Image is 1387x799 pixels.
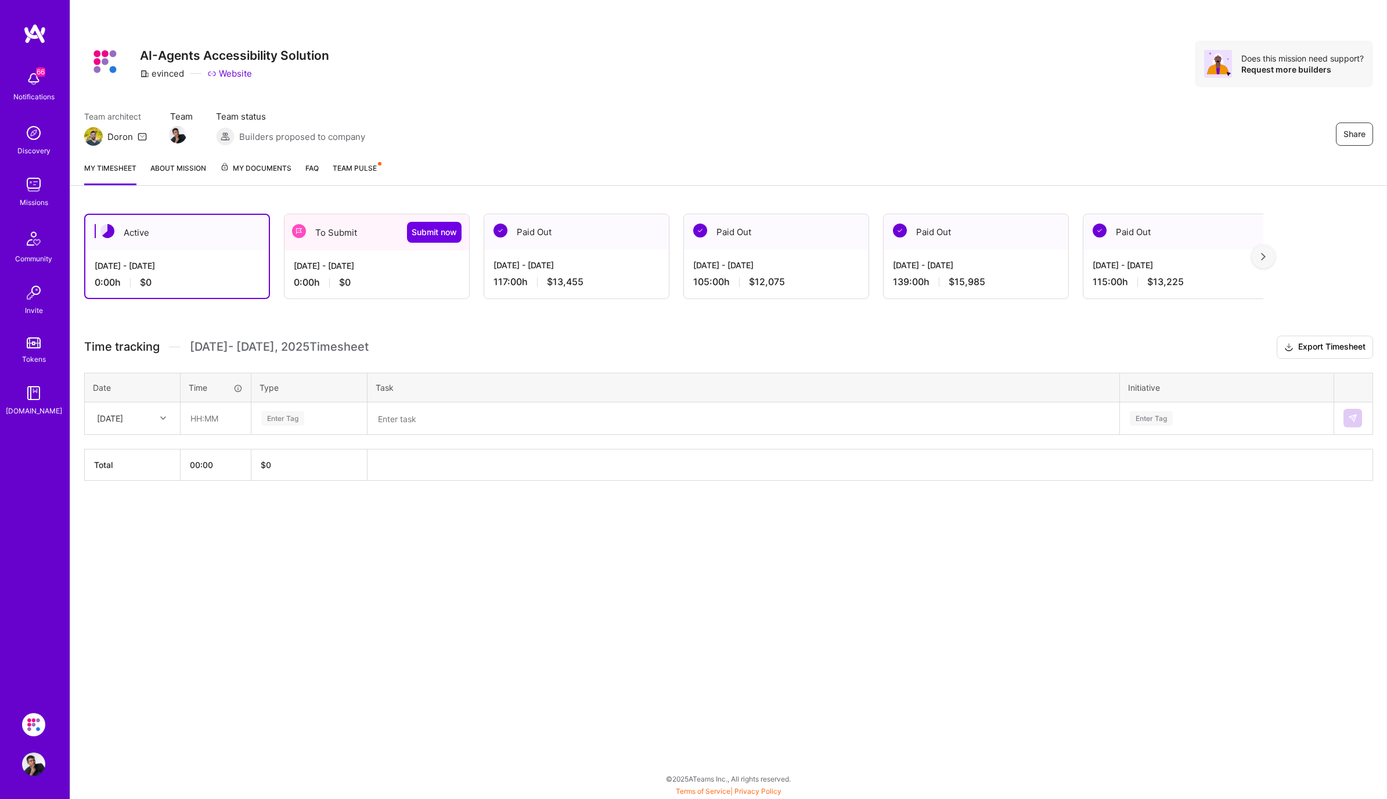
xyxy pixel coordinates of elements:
[169,126,186,143] img: Team Member Avatar
[70,764,1387,793] div: © 2025 ATeams Inc., All rights reserved.
[220,162,291,185] a: My Documents
[1204,50,1232,78] img: Avatar
[239,131,365,143] span: Builders proposed to company
[1348,413,1357,423] img: Submit
[734,787,781,796] a: Privacy Policy
[36,67,45,77] span: 66
[181,449,251,480] th: 00:00
[190,340,369,354] span: [DATE] - [DATE] , 2025 Timesheet
[1336,123,1373,146] button: Share
[25,304,43,316] div: Invite
[493,259,660,271] div: [DATE] - [DATE]
[749,276,785,288] span: $12,075
[20,196,48,208] div: Missions
[1147,276,1184,288] span: $13,225
[1343,128,1366,140] span: Share
[339,276,351,289] span: $0
[261,460,271,470] span: $ 0
[305,162,319,185] a: FAQ
[333,162,380,185] a: Team Pulse
[1277,336,1373,359] button: Export Timesheet
[189,381,243,394] div: Time
[1241,64,1364,75] div: Request more builders
[949,276,985,288] span: $15,985
[97,412,123,424] div: [DATE]
[1130,409,1173,427] div: Enter Tag
[216,127,235,146] img: Builders proposed to company
[15,253,52,265] div: Community
[17,145,51,157] div: Discovery
[292,224,306,238] img: To Submit
[412,226,457,238] span: Submit now
[294,276,460,289] div: 0:00 h
[84,110,147,123] span: Team architect
[493,276,660,288] div: 117:00 h
[13,91,55,103] div: Notifications
[220,162,291,175] span: My Documents
[261,409,304,427] div: Enter Tag
[140,67,184,80] div: evinced
[676,787,730,796] a: Terms of Service
[684,214,869,250] div: Paid Out
[1093,224,1107,237] img: Paid Out
[1128,381,1325,394] div: Initiative
[100,224,114,238] img: Active
[140,276,152,289] span: $0
[884,214,1068,250] div: Paid Out
[95,260,260,272] div: [DATE] - [DATE]
[84,127,103,146] img: Team Architect
[22,353,46,365] div: Tokens
[693,259,859,271] div: [DATE] - [DATE]
[22,753,45,776] img: User Avatar
[85,215,269,250] div: Active
[251,373,368,402] th: Type
[107,131,133,143] div: Doron
[27,337,41,348] img: tokens
[893,224,907,237] img: Paid Out
[84,340,160,354] span: Time tracking
[140,48,329,63] h3: AI-Agents Accessibility Solution
[893,276,1059,288] div: 139:00 h
[84,41,126,82] img: Company Logo
[493,224,507,237] img: Paid Out
[150,162,206,185] a: About Mission
[23,23,46,44] img: logo
[693,276,859,288] div: 105:00 h
[22,281,45,304] img: Invite
[22,173,45,196] img: teamwork
[207,67,252,80] a: Website
[1093,259,1259,271] div: [DATE] - [DATE]
[1284,341,1294,354] i: icon Download
[160,415,166,421] i: icon Chevron
[22,121,45,145] img: discovery
[6,405,62,417] div: [DOMAIN_NAME]
[484,214,669,250] div: Paid Out
[22,381,45,405] img: guide book
[138,132,147,141] i: icon Mail
[19,753,48,776] a: User Avatar
[333,164,377,172] span: Team Pulse
[368,373,1120,402] th: Task
[140,69,149,78] i: icon CompanyGray
[22,67,45,91] img: bell
[181,403,250,434] input: HH:MM
[22,713,45,736] img: Evinced: AI-Agents Accessibility Solution
[1083,214,1268,250] div: Paid Out
[19,713,48,736] a: Evinced: AI-Agents Accessibility Solution
[170,110,193,123] span: Team
[216,110,365,123] span: Team status
[547,276,583,288] span: $13,455
[693,224,707,237] img: Paid Out
[1093,276,1259,288] div: 115:00 h
[85,373,181,402] th: Date
[170,125,185,145] a: Team Member Avatar
[95,276,260,289] div: 0:00 h
[1241,53,1364,64] div: Does this mission need support?
[893,259,1059,271] div: [DATE] - [DATE]
[676,787,781,796] span: |
[85,449,181,480] th: Total
[20,225,48,253] img: Community
[1261,253,1266,261] img: right
[294,260,460,272] div: [DATE] - [DATE]
[284,214,469,250] div: To Submit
